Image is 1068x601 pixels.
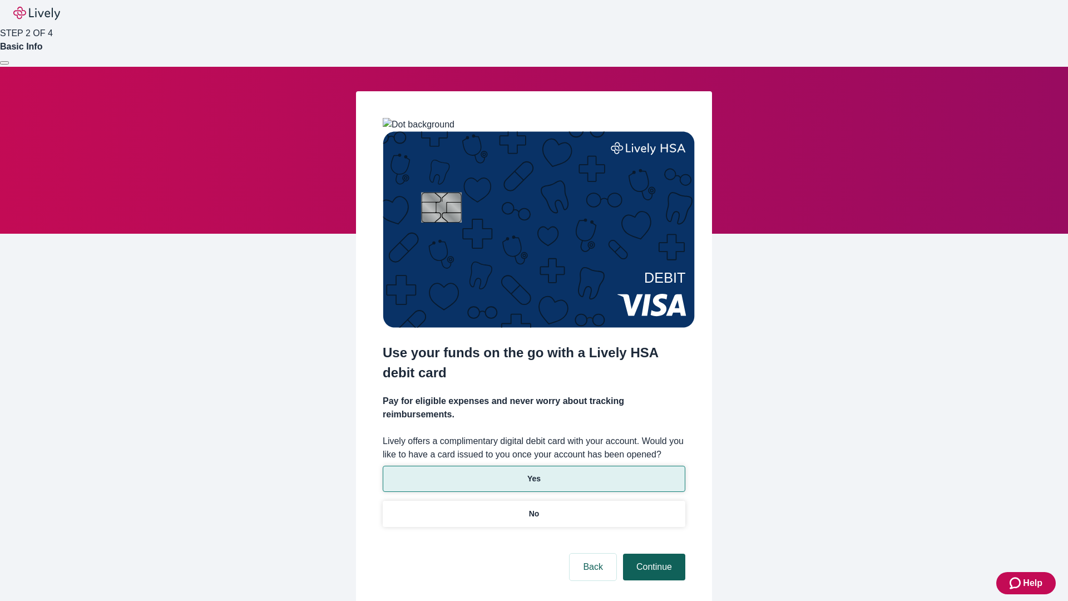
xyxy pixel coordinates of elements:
[623,554,685,580] button: Continue
[1023,577,1042,590] span: Help
[1010,577,1023,590] svg: Zendesk support icon
[383,466,685,492] button: Yes
[383,501,685,527] button: No
[383,131,695,328] img: Debit card
[527,473,541,485] p: Yes
[996,572,1056,594] button: Zendesk support iconHelp
[383,343,685,383] h2: Use your funds on the go with a Lively HSA debit card
[383,435,685,461] label: Lively offers a complimentary digital debit card with your account. Would you like to have a card...
[383,395,685,421] h4: Pay for eligible expenses and never worry about tracking reimbursements.
[13,7,60,20] img: Lively
[529,508,540,520] p: No
[570,554,616,580] button: Back
[383,118,454,131] img: Dot background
